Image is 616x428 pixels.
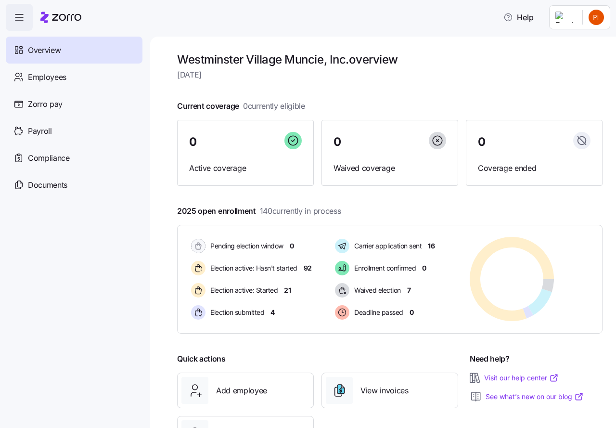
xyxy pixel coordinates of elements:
[407,285,411,295] span: 7
[360,385,409,397] span: View invoices
[28,179,67,191] span: Documents
[207,241,283,251] span: Pending election window
[334,136,341,148] span: 0
[189,162,302,174] span: Active coverage
[484,373,559,383] a: Visit our help center
[6,171,142,198] a: Documents
[351,263,416,273] span: Enrollment confirmed
[177,205,341,217] span: 2025 open enrollment
[486,392,584,402] a: See what’s new on our blog
[470,353,510,365] span: Need help?
[177,353,226,365] span: Quick actions
[351,308,403,317] span: Deadline passed
[177,69,603,81] span: [DATE]
[28,71,66,83] span: Employees
[555,12,575,23] img: Employer logo
[6,91,142,117] a: Zorro pay
[216,385,267,397] span: Add employee
[428,241,435,251] span: 16
[284,285,291,295] span: 21
[260,205,341,217] span: 140 currently in process
[207,263,297,273] span: Election active: Hasn't started
[28,125,52,137] span: Payroll
[334,162,446,174] span: Waived coverage
[28,152,70,164] span: Compliance
[6,37,142,64] a: Overview
[177,52,603,67] h1: Westminster Village Muncie, Inc. overview
[177,100,305,112] span: Current coverage
[304,263,312,273] span: 92
[6,144,142,171] a: Compliance
[422,263,426,273] span: 0
[207,308,264,317] span: Election submitted
[351,241,422,251] span: Carrier application sent
[478,162,590,174] span: Coverage ended
[189,136,197,148] span: 0
[496,8,541,27] button: Help
[503,12,534,23] span: Help
[28,44,61,56] span: Overview
[243,100,305,112] span: 0 currently eligible
[351,285,401,295] span: Waived election
[589,10,604,25] img: 24d6825ccf4887a4818050cadfd93e6d
[410,308,414,317] span: 0
[6,117,142,144] a: Payroll
[290,241,294,251] span: 0
[6,64,142,91] a: Employees
[28,98,63,110] span: Zorro pay
[270,308,275,317] span: 4
[478,136,486,148] span: 0
[207,285,278,295] span: Election active: Started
